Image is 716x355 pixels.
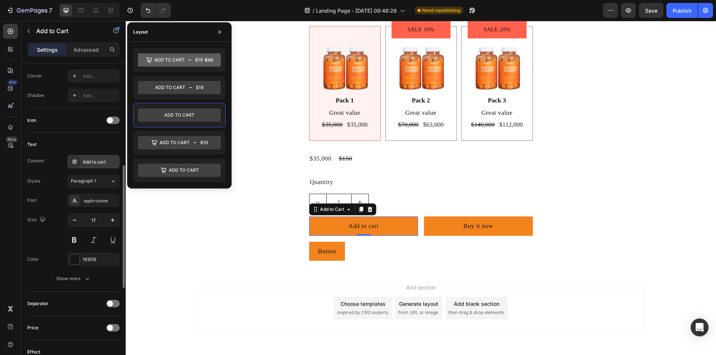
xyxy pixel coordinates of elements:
[27,215,47,225] div: Size
[27,92,44,99] div: Shadow
[221,98,243,111] div: $35,000
[345,98,370,111] div: $140,000
[83,256,118,263] div: 151515
[49,6,52,15] p: 7
[83,197,118,204] div: -apple-system
[211,288,263,295] span: inspired by CRO experts
[27,197,37,204] div: Font
[56,275,91,282] div: Show more
[328,279,374,287] div: Add blank section
[27,324,38,331] div: Price
[126,21,716,355] iframe: To enrich screen reader interactions, please activate Accessibility in Grammarly extension settings
[422,7,460,14] span: Need republishing
[193,185,220,192] div: Add to Cart
[36,26,100,35] p: Add to Cart
[83,73,118,80] div: Add...
[6,136,18,142] div: Beta
[313,7,314,15] span: /
[184,173,201,189] button: decrement
[342,15,401,73] img: gempages_516637113702155432-b286a16e-98e6-48ba-889d-a36b64249436.png
[266,73,325,86] div: Pack 2
[27,117,36,124] div: Icon
[71,178,96,184] span: Paragraph 1
[183,155,407,167] div: Quantity
[183,221,220,240] a: Button
[673,7,691,15] div: Publish
[7,79,18,85] div: 450
[183,196,292,215] button: Add to cart
[192,225,211,235] p: Button
[342,73,401,86] div: Pack 3
[338,200,368,210] div: Buy it now
[3,3,56,18] button: 7
[271,98,293,111] div: $70,000
[183,132,207,143] div: $35,000
[67,174,120,188] button: Paragraph 1
[639,3,663,18] button: Save
[343,87,400,97] p: Great value
[323,288,378,295] span: then drag & drop elements
[27,73,42,79] div: Corner
[215,279,260,287] div: Choose templates
[133,29,148,35] div: Layout
[27,272,120,285] button: Show more
[273,288,313,295] span: from URL or image
[316,7,397,15] span: Landing Page - [DATE] 09:48:26
[691,318,709,336] div: Open Intercom Messenger
[191,87,248,97] p: Great value
[27,256,39,263] div: Color
[83,159,118,165] div: Add to cart
[27,141,37,148] div: Text
[141,3,171,18] div: Undo/Redo
[73,46,99,54] p: Advanced
[266,15,325,73] img: gempages_516637113702155432-b286a16e-98e6-48ba-889d-a36b64249436.png
[645,7,657,14] span: Save
[273,279,313,287] div: Generate layout
[297,98,319,111] div: $63,000
[666,3,698,18] button: Publish
[223,200,253,210] p: Add to cart
[298,196,407,215] button: Buy it now
[373,98,398,111] div: $112,000
[190,73,249,86] div: Pack 1
[83,92,118,99] div: Add...
[267,87,324,97] p: Great value
[226,173,243,189] button: increment
[223,200,253,210] div: Rich Text Editor. Editing area: main
[27,300,48,307] div: Separator
[37,46,58,54] p: Settings
[195,98,217,111] div: $35,000
[27,158,44,164] div: Content
[27,178,40,184] div: Styles
[213,132,227,143] div: $150
[277,263,313,270] span: Add section
[201,173,226,189] input: quantity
